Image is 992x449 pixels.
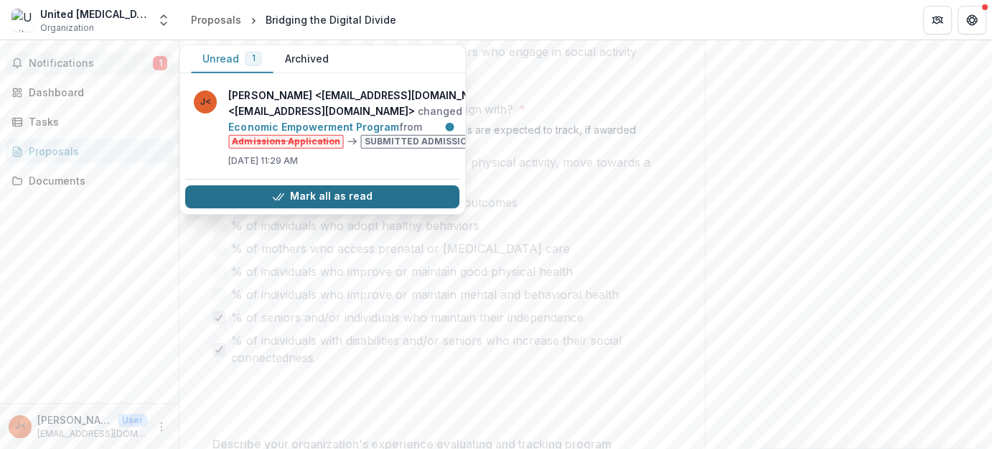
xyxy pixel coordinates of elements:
button: More [153,418,170,435]
a: Economic Empowerment Program [228,121,398,133]
button: Unread [191,45,273,73]
div: United [MEDICAL_DATA] Association of Eastern [US_STATE] Inc. [40,6,148,22]
a: Proposals [185,9,247,30]
p: [EMAIL_ADDRESS][DOMAIN_NAME] [37,427,147,440]
span: % of seniors and/or individuals who maintain their independence [231,309,584,326]
button: Archived [273,45,340,73]
button: Notifications1 [6,52,173,75]
a: Tasks [6,110,173,134]
nav: breadcrumb [185,9,402,30]
span: # of individuals with disabilities and/or seniors who engage in social activity [231,43,637,60]
div: Tasks [29,114,162,129]
div: Joanna Marrero <grants@ucpect.org> <grants@ucpect.org> [15,422,26,431]
button: Open entity switcher [154,6,174,34]
span: % of mothers who access prenatal or [MEDICAL_DATA] care [231,240,570,257]
div: Proposals [29,144,162,159]
span: % of individuals who improve or maintain mental and behavioral health [231,286,619,303]
span: % of individuals who improve or maintain good physical health [231,263,573,280]
span: 1 [251,53,255,63]
button: Mark all as read [185,185,459,208]
span: Organization [40,22,94,34]
div: Dashboard [29,85,162,100]
span: % of individuals who adopt healthy behaviors [231,217,479,234]
img: United Cerebral Palsy Association of Eastern Connecticut Inc. [11,9,34,32]
button: Partners [923,6,952,34]
span: 1 [153,56,167,70]
a: Documents [6,169,173,193]
span: % of individuals with disabilities and/or seniors who increase their social connectedness [231,332,672,366]
p: changed from [228,88,509,149]
span: Notifications [29,57,153,70]
div: Documents [29,173,162,188]
button: Get Help [958,6,986,34]
a: Dashboard [6,80,173,104]
a: Proposals [6,139,173,163]
p: User [118,414,147,427]
p: [PERSON_NAME] <[EMAIL_ADDRESS][DOMAIN_NAME]> <[EMAIL_ADDRESS][DOMAIN_NAME]> [37,412,112,427]
div: Bridging the Digital Divide [266,12,396,27]
div: Proposals [191,12,241,27]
